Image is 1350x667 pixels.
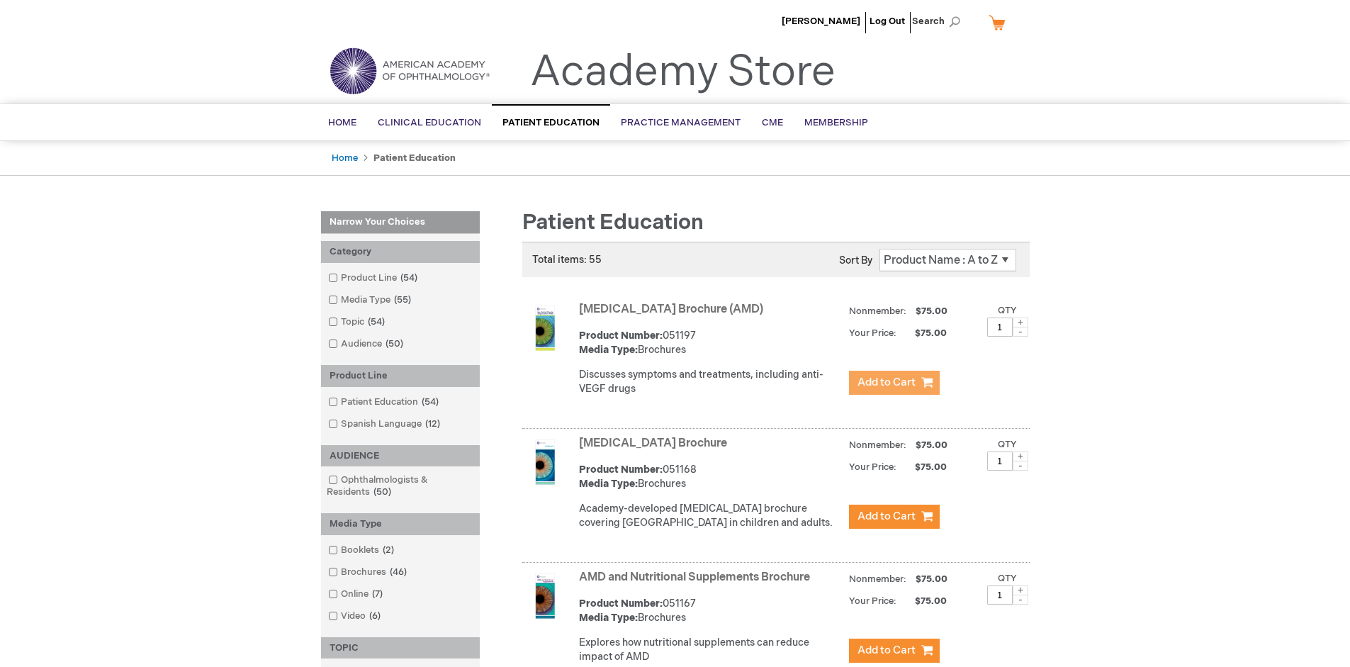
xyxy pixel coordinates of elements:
label: Sort By [839,254,872,267]
span: 50 [382,338,407,349]
a: Media Type55 [325,293,417,307]
span: 54 [418,396,442,408]
span: 46 [386,566,410,578]
span: Total items: 55 [532,254,602,266]
button: Add to Cart [849,505,940,529]
strong: Patient Education [373,152,456,164]
a: Product Line54 [325,271,423,285]
strong: Product Number: [579,598,663,610]
strong: Your Price: [849,461,896,473]
strong: Media Type: [579,612,638,624]
a: [MEDICAL_DATA] Brochure [579,437,727,450]
strong: Media Type: [579,344,638,356]
a: Ophthalmologists & Residents50 [325,473,476,499]
img: AMD and Nutritional Supplements Brochure [522,573,568,619]
span: $75.00 [899,595,949,607]
div: 051167 Brochures [579,597,842,625]
span: Home [328,117,356,128]
span: 50 [370,486,395,498]
input: Qty [987,452,1013,471]
span: 7 [369,588,386,600]
strong: Product Number: [579,464,663,476]
span: Practice Management [621,117,741,128]
label: Qty [998,573,1017,584]
span: 54 [397,272,421,284]
a: Audience50 [325,337,409,351]
strong: Nonmember: [849,303,906,320]
span: Search [912,7,966,35]
button: Add to Cart [849,371,940,395]
div: 051168 Brochures [579,463,842,491]
span: $75.00 [913,306,950,317]
span: Clinical Education [378,117,481,128]
a: Spanish Language12 [325,417,446,431]
span: Add to Cart [857,376,916,389]
div: 051197 Brochures [579,329,842,357]
a: [PERSON_NAME] [782,16,860,27]
img: Amblyopia Brochure [522,439,568,485]
span: $75.00 [913,573,950,585]
a: Academy Store [530,47,836,98]
a: Booklets2 [325,544,400,557]
a: Home [332,152,358,164]
span: Patient Education [522,210,704,235]
span: Add to Cart [857,644,916,657]
div: TOPIC [321,637,480,659]
p: Discusses symptoms and treatments, including anti-VEGF drugs [579,368,842,396]
label: Qty [998,305,1017,316]
button: Add to Cart [849,639,940,663]
img: Age-Related Macular Degeneration Brochure (AMD) [522,306,568,351]
p: Academy-developed [MEDICAL_DATA] brochure covering [GEOGRAPHIC_DATA] in children and adults. [579,502,842,530]
strong: Nonmember: [849,437,906,454]
span: $75.00 [913,439,950,451]
input: Qty [987,318,1013,337]
span: 54 [364,316,388,327]
input: Qty [987,585,1013,605]
a: Log Out [870,16,905,27]
a: Topic54 [325,315,390,329]
span: 6 [366,610,384,622]
span: $75.00 [899,327,949,339]
strong: Media Type: [579,478,638,490]
strong: Product Number: [579,330,663,342]
span: Patient Education [502,117,600,128]
div: Product Line [321,365,480,387]
a: Online7 [325,588,388,601]
span: $75.00 [899,461,949,473]
a: AMD and Nutritional Supplements Brochure [579,571,810,584]
div: AUDIENCE [321,445,480,467]
a: Video6 [325,610,386,623]
div: Media Type [321,513,480,535]
span: Membership [804,117,868,128]
span: Add to Cart [857,510,916,523]
span: 2 [379,544,398,556]
a: Brochures46 [325,566,412,579]
a: [MEDICAL_DATA] Brochure (AMD) [579,303,763,316]
strong: Nonmember: [849,571,906,588]
strong: Narrow Your Choices [321,211,480,234]
div: Category [321,241,480,263]
span: 55 [390,294,415,306]
label: Qty [998,439,1017,450]
p: Explores how nutritional supplements can reduce impact of AMD [579,636,842,664]
strong: Your Price: [849,327,896,339]
span: CME [762,117,783,128]
a: Patient Education54 [325,396,444,409]
span: 12 [422,418,444,430]
strong: Your Price: [849,595,896,607]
